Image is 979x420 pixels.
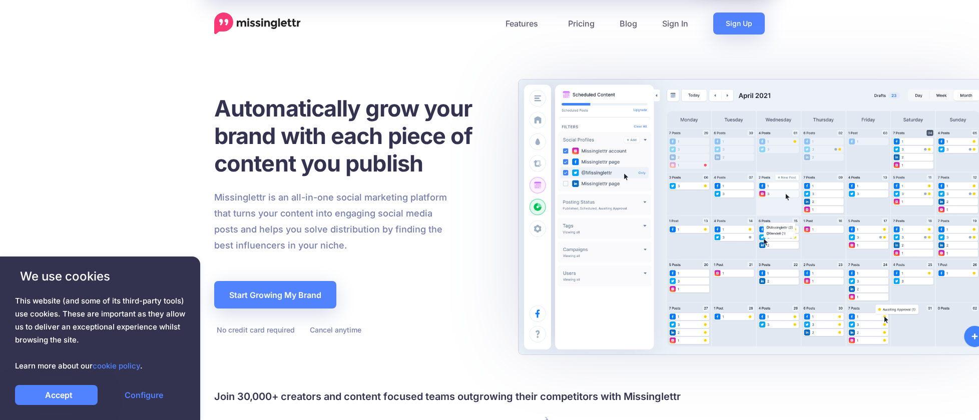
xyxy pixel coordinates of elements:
a: Home [214,12,301,34]
span: We use cookies [15,267,185,285]
p: Missinglettr is an all-in-one social marketing platform that turns your content into engaging soc... [214,189,447,253]
h4: Join 30,000+ creators and content focused teams outgrowing their competitors with Missinglettr [214,388,765,404]
h1: Automatically grow your brand with each piece of content you publish [214,94,497,177]
a: Start Growing My Brand [214,281,336,308]
a: Pricing [556,12,607,34]
a: cookie policy [93,361,140,370]
a: Features [493,12,556,34]
a: Configure [103,385,185,405]
li: Cancel anytime [307,323,361,336]
a: Blog [607,12,650,34]
a: Sign In [650,12,701,34]
a: Sign Up [713,12,765,34]
a: Accept [15,385,98,405]
li: No credit card required [214,323,295,336]
span: This website (and some of its third-party tools) use cookies. These are important as they allow u... [15,294,185,372]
